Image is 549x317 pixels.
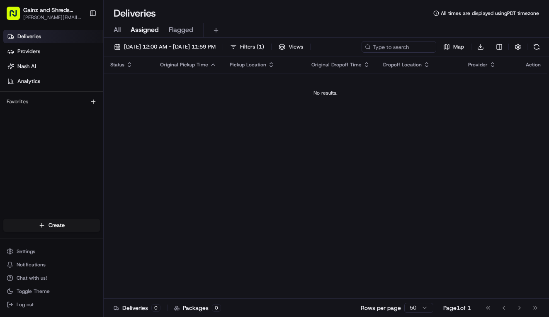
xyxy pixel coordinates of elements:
[440,41,468,53] button: Map
[169,25,193,35] span: Flagged
[3,75,103,88] a: Analytics
[141,82,151,92] button: Start new chat
[114,304,160,312] div: Deliveries
[110,61,124,68] span: Status
[311,61,362,68] span: Original Dropoff Time
[3,60,103,73] a: Nash AI
[174,304,221,312] div: Packages
[8,108,56,115] div: Past conversations
[70,186,77,193] div: 💻
[23,14,83,21] button: [PERSON_NAME][EMAIL_ADDRESS][DOMAIN_NAME]
[17,248,35,255] span: Settings
[67,182,136,197] a: 💻API Documentation
[114,25,121,35] span: All
[5,182,67,197] a: 📗Knowledge Base
[3,219,100,232] button: Create
[8,79,23,94] img: 1736555255976-a54dd68f-1ca7-489b-9aae-adbdc363a1c4
[8,121,22,134] img: Andrew Aguliar
[441,10,539,17] span: All times are displayed using PDT timezone
[8,143,22,156] img: Dianne Alexi Soriano
[453,43,464,51] span: Map
[8,186,15,193] div: 📗
[443,304,471,312] div: Page 1 of 1
[8,33,151,46] p: Welcome 👋
[151,304,160,312] div: 0
[3,30,103,43] a: Deliveries
[73,129,90,135] span: [DATE]
[275,41,307,53] button: Views
[17,288,50,295] span: Toggle Theme
[114,7,156,20] h1: Deliveries
[107,90,544,96] div: No results.
[3,285,100,297] button: Toggle Theme
[17,78,40,85] span: Analytics
[17,301,34,308] span: Log out
[3,3,86,23] button: Gainz and Shreds Meal Prep[PERSON_NAME][EMAIL_ADDRESS][DOMAIN_NAME]
[289,43,303,51] span: Views
[22,54,137,62] input: Clear
[58,205,100,212] a: Powered byPylon
[383,61,422,68] span: Dropoff Location
[8,8,25,25] img: Nash
[3,95,100,108] div: Favorites
[49,222,65,229] span: Create
[26,129,67,135] span: [PERSON_NAME]
[17,33,41,40] span: Deliveries
[362,41,436,53] input: Type to search
[69,129,72,135] span: •
[37,88,114,94] div: We're available if you need us!
[124,43,216,51] span: [DATE] 12:00 AM - [DATE] 11:59 PM
[129,106,151,116] button: See all
[26,151,110,158] span: [PERSON_NAME] [PERSON_NAME]
[78,185,133,194] span: API Documentation
[3,299,100,310] button: Log out
[468,61,488,68] span: Provider
[230,61,266,68] span: Pickup Location
[17,79,32,94] img: 1732323095091-59ea418b-cfe3-43c8-9ae0-d0d06d6fd42c
[17,48,40,55] span: Providers
[116,151,133,158] span: [DATE]
[240,43,264,51] span: Filters
[17,261,46,268] span: Notifications
[17,185,63,194] span: Knowledge Base
[23,6,83,14] button: Gainz and Shreds Meal Prep
[3,45,103,58] a: Providers
[526,61,541,68] div: Action
[83,206,100,212] span: Pylon
[257,43,264,51] span: ( 1 )
[17,275,47,281] span: Chat with us!
[17,151,23,158] img: 1736555255976-a54dd68f-1ca7-489b-9aae-adbdc363a1c4
[112,151,114,158] span: •
[17,63,36,70] span: Nash AI
[3,259,100,271] button: Notifications
[212,304,221,312] div: 0
[3,246,100,257] button: Settings
[226,41,268,53] button: Filters(1)
[361,304,401,312] p: Rows per page
[3,272,100,284] button: Chat with us!
[131,25,159,35] span: Assigned
[110,41,219,53] button: [DATE] 12:00 AM - [DATE] 11:59 PM
[160,61,208,68] span: Original Pickup Time
[37,79,136,88] div: Start new chat
[531,41,542,53] button: Refresh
